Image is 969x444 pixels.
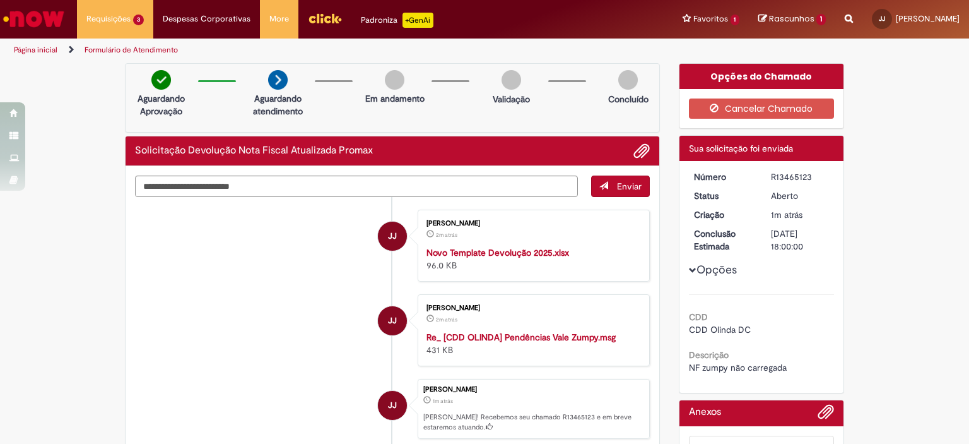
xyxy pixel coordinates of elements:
[9,39,637,62] ul: Trilhas de página
[818,404,834,426] button: Adicionar anexos
[684,208,762,221] dt: Criação
[423,412,643,432] p: [PERSON_NAME]! Recebemos seu chamado R13465123 e em breve estaremos atuando.
[771,189,830,202] div: Aberto
[591,176,650,197] button: Enviar
[388,221,397,251] span: JJ
[689,143,793,154] span: Sua solicitação foi enviada
[771,209,802,220] span: 1m atrás
[689,407,721,418] h2: Anexos
[679,64,844,89] div: Opções do Chamado
[361,13,433,28] div: Padroniza
[816,14,826,25] span: 1
[365,92,425,105] p: Em andamento
[247,92,308,117] p: Aguardando atendimento
[135,176,578,197] textarea: Digite sua mensagem aqui...
[133,15,144,25] span: 3
[436,316,457,323] time: 30/08/2025 14:06:44
[608,93,649,105] p: Concluído
[771,208,830,221] div: 30/08/2025 14:06:51
[426,220,637,227] div: [PERSON_NAME]
[769,13,814,25] span: Rascunhos
[308,9,342,28] img: click_logo_yellow_360x200.png
[689,99,835,119] button: Cancelar Chamado
[684,171,762,183] dt: Número
[771,227,830,253] div: [DATE] 18:00:00
[426,247,569,258] a: Novo Template Devolução 2025.xlsx
[388,306,397,336] span: JJ
[731,15,740,25] span: 1
[378,391,407,420] div: Joseil Goncalves De Freitas Junior
[693,13,728,25] span: Favoritos
[426,331,637,356] div: 431 KB
[493,93,530,105] p: Validação
[426,332,616,343] a: Re_ [CDD OLINDA] Pendências Vale Zumpy.msg
[269,13,289,25] span: More
[502,70,521,90] img: img-circle-grey.png
[684,227,762,253] dt: Conclusão Estimada
[689,324,751,335] span: CDD Olinda DC
[689,311,708,323] b: CDD
[879,15,885,23] span: JJ
[689,349,729,361] b: Descrição
[436,231,457,239] time: 30/08/2025 14:06:44
[388,390,397,421] span: JJ
[402,13,433,28] p: +GenAi
[426,304,637,312] div: [PERSON_NAME]
[618,70,638,90] img: img-circle-grey.png
[378,306,407,335] div: Joseil Goncalves De Freitas Junior
[436,231,457,239] span: 2m atrás
[426,246,637,272] div: 96.0 KB
[896,13,960,24] span: [PERSON_NAME]
[86,13,131,25] span: Requisições
[689,362,787,373] span: NF zumpy não carregada
[771,171,830,183] div: R13465123
[14,45,57,55] a: Página inicial
[385,70,404,90] img: img-circle-grey.png
[131,92,192,117] p: Aguardando Aprovação
[436,316,457,323] span: 2m atrás
[433,397,453,405] span: 1m atrás
[135,145,373,157] h2: Solicitação Devolução Nota Fiscal Atualizada Promax Histórico de tíquete
[433,397,453,405] time: 30/08/2025 14:06:51
[85,45,178,55] a: Formulário de Atendimento
[151,70,171,90] img: check-circle-green.png
[268,70,288,90] img: arrow-next.png
[1,6,66,32] img: ServiceNow
[163,13,250,25] span: Despesas Corporativas
[135,379,650,440] li: Joseil Goncalves De Freitas Junior
[684,189,762,202] dt: Status
[633,143,650,159] button: Adicionar anexos
[378,222,407,251] div: Joseil Goncalves De Freitas Junior
[617,181,642,192] span: Enviar
[758,13,826,25] a: Rascunhos
[423,386,643,393] div: [PERSON_NAME]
